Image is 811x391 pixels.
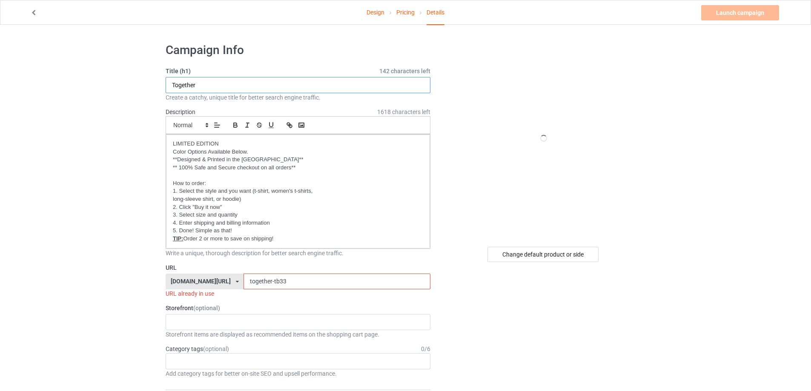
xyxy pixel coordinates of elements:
[396,0,415,24] a: Pricing
[166,93,430,102] div: Create a catchy, unique title for better search engine traffic.
[173,235,183,242] u: TIP:
[173,203,423,211] p: 2. Click "Buy it now"
[166,345,229,353] label: Category tags
[173,187,423,195] p: 1. Select the style and you want (t-shirt, women's t-shirts,
[173,211,423,219] p: 3. Select size and quantity
[173,219,423,227] p: 4. Enter shipping and billing information
[173,227,423,235] p: 5. Done! Simple as that!
[166,330,430,339] div: Storefront items are displayed as recommended items on the shopping cart page.
[203,345,229,352] span: (optional)
[379,67,430,75] span: 142 characters left
[193,305,220,311] span: (optional)
[421,345,430,353] div: 0 / 6
[166,304,430,312] label: Storefront
[173,140,423,148] p: LIMITED EDITION
[166,263,430,272] label: URL
[166,249,430,257] div: Write a unique, thorough description for better search engine traffic.
[166,43,430,58] h1: Campaign Info
[166,67,430,75] label: Title (h1)
[173,156,423,164] p: **Designed & Printed in the [GEOGRAPHIC_DATA]**
[427,0,444,25] div: Details
[166,289,430,298] div: URL already in use
[377,108,430,116] span: 1618 characters left
[173,180,423,188] p: How to order:
[166,108,195,115] label: Description
[367,0,384,24] a: Design
[171,278,231,284] div: [DOMAIN_NAME][URL]
[166,369,430,378] div: Add category tags for better on-site SEO and upsell performance.
[487,247,599,262] div: Change default product or side
[173,148,423,156] p: Color Options Available Below.
[173,164,423,172] p: ** 100% Safe and Secure checkout on all orders**
[173,235,423,243] p: Order 2 or more to save on shipping!
[173,195,423,203] p: long-sleeve shirt, or hoodie)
